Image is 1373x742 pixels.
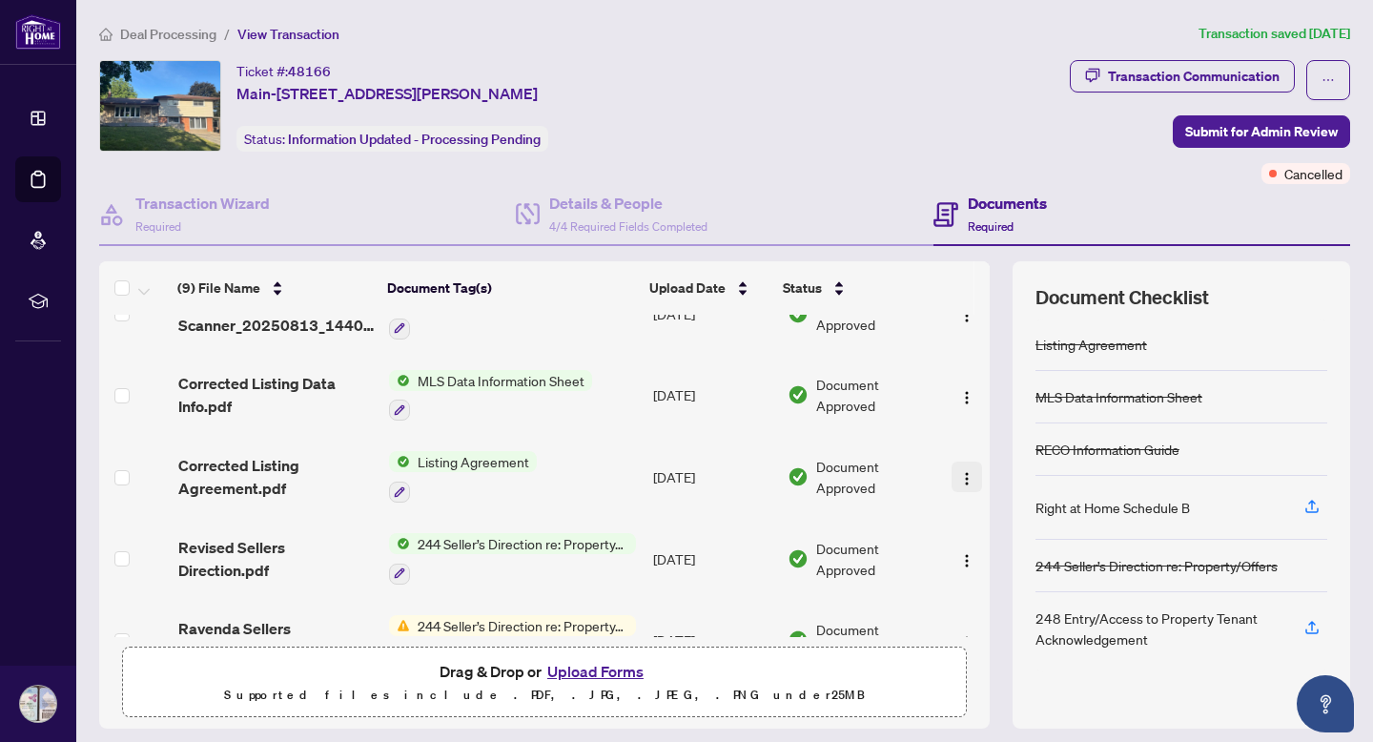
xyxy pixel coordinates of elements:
span: 48166 [288,63,331,80]
img: Document Status [788,466,809,487]
img: Status Icon [389,451,410,472]
button: Logo [952,462,982,492]
span: Information Updated - Processing Pending [288,131,541,148]
div: Status: [236,126,548,152]
img: Status Icon [389,615,410,636]
span: ellipsis [1322,73,1335,87]
img: Logo [959,553,974,568]
span: Status [783,278,822,299]
span: View Transaction [237,26,339,43]
td: [DATE] [646,518,780,600]
div: MLS Data Information Sheet [1035,386,1202,407]
span: home [99,28,113,41]
img: Logo [959,471,974,486]
img: Document Status [788,548,809,569]
span: Cancelled [1284,163,1342,184]
span: Ravenda Sellers Direction.pdf [178,617,375,663]
span: Deal Processing [120,26,216,43]
h4: Transaction Wizard [135,192,270,215]
button: Status Icon244 Seller’s Direction re: Property/Offers [389,615,636,667]
h4: Details & People [549,192,707,215]
button: Submit for Admin Review [1173,115,1350,148]
button: Status IconMLS Data Information Sheet [389,370,592,422]
span: 244 Seller’s Direction re: Property/Offers [410,615,636,636]
th: Status [775,261,937,315]
li: / [224,23,230,45]
span: Drag & Drop orUpload FormsSupported files include .PDF, .JPG, .JPEG, .PNG under25MB [123,648,966,718]
button: Open asap [1297,675,1354,732]
img: Status Icon [389,533,410,554]
span: Required [135,219,181,234]
img: Logo [959,308,974,323]
div: Listing Agreement [1035,334,1147,355]
span: Submit for Admin Review [1185,116,1338,147]
span: MLS Data Information Sheet [410,370,592,391]
div: RECO Information Guide [1035,439,1179,460]
img: Logo [959,635,974,650]
span: Drag & Drop or [440,659,649,684]
div: Transaction Communication [1108,61,1280,92]
span: Corrected Listing Agreement.pdf [178,454,375,500]
img: Profile Icon [20,686,56,722]
span: Document Approved [816,619,935,661]
span: (9) File Name [177,278,260,299]
p: Supported files include .PDF, .JPG, .JPEG, .PNG under 25 MB [134,684,954,707]
button: Logo [952,625,982,655]
span: Required [968,219,1014,234]
span: Listing Agreement [410,451,537,472]
article: Transaction saved [DATE] [1199,23,1350,45]
th: Upload Date [642,261,775,315]
button: Status IconListing Agreement [389,451,537,503]
button: Status Icon244 Seller’s Direction re: Property/Offers [389,533,636,585]
img: Document Status [788,629,809,650]
img: IMG-X12289649_1.jpg [100,61,220,151]
button: Logo [952,380,982,410]
span: Document Checklist [1035,284,1209,311]
span: Document Approved [816,538,935,580]
span: Revised Sellers Direction.pdf [178,536,375,582]
img: logo [15,14,61,50]
div: Right at Home Schedule B [1035,497,1190,518]
img: Logo [959,390,974,405]
button: Logo [952,544,982,574]
img: Status Icon [389,370,410,391]
span: Upload Date [649,278,726,299]
span: 4/4 Required Fields Completed [549,219,707,234]
button: Upload Forms [542,659,649,684]
button: Transaction Communication [1070,60,1295,93]
span: Document Approved [816,374,935,416]
div: 244 Seller’s Direction re: Property/Offers [1035,555,1278,576]
div: 248 Entry/Access to Property Tenant Acknowledgement [1035,608,1281,649]
span: Main-[STREET_ADDRESS][PERSON_NAME] [236,82,538,105]
td: [DATE] [646,600,780,682]
span: 244 Seller’s Direction re: Property/Offers [410,533,636,554]
th: (9) File Name [170,261,379,315]
th: Document Tag(s) [379,261,642,315]
td: [DATE] [646,355,780,437]
span: Corrected Listing Data Info.pdf [178,372,375,418]
span: Document Approved [816,456,935,498]
div: Ticket #: [236,60,331,82]
img: Document Status [788,384,809,405]
td: [DATE] [646,436,780,518]
h4: Documents [968,192,1047,215]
